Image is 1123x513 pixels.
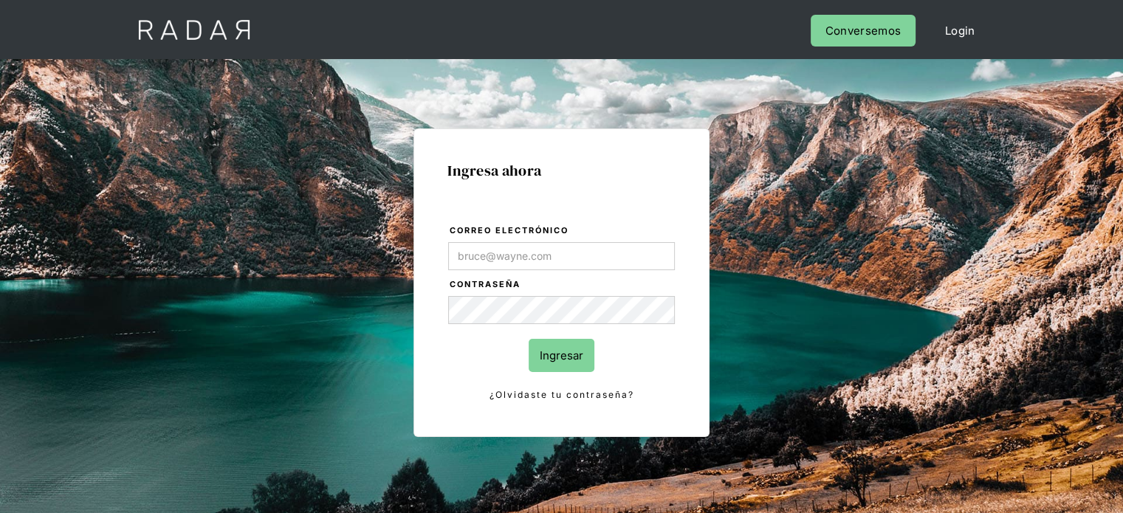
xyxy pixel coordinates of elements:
a: Login [930,15,990,47]
h1: Ingresa ahora [447,162,676,179]
a: ¿Olvidaste tu contraseña? [448,387,675,403]
label: Correo electrónico [450,224,675,238]
label: Contraseña [450,278,675,292]
input: Ingresar [529,339,594,372]
form: Login Form [447,223,676,403]
input: bruce@wayne.com [448,242,675,270]
a: Conversemos [811,15,916,47]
